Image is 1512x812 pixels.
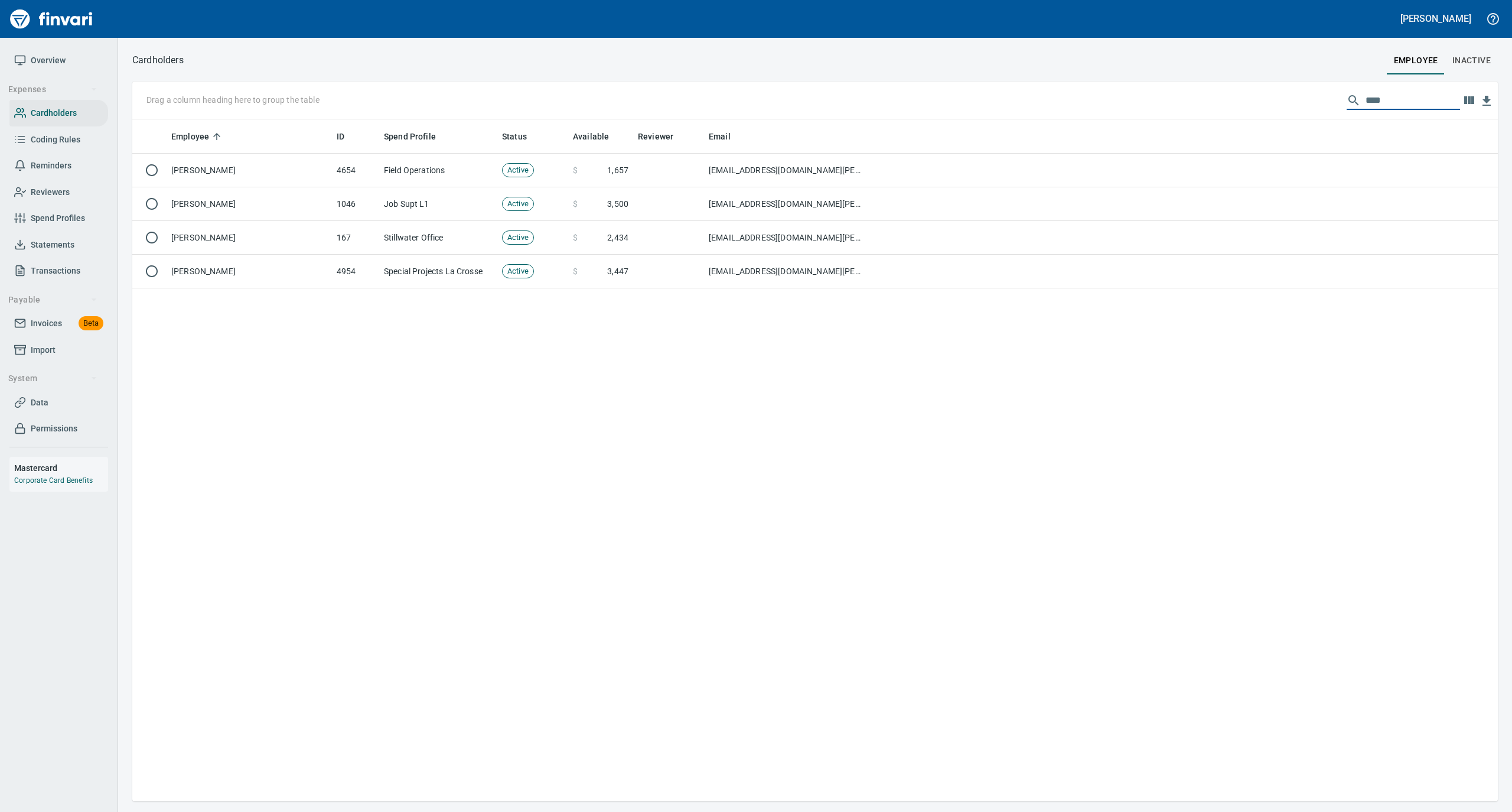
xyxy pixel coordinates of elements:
[709,129,731,144] span: Email
[167,187,332,221] td: [PERSON_NAME]
[332,255,379,288] td: 4954
[31,421,77,436] span: Permissions
[704,221,869,255] td: [EMAIL_ADDRESS][DOMAIN_NAME][PERSON_NAME]
[9,258,108,284] a: Transactions
[9,310,108,337] a: InvoicesBeta
[503,165,533,176] span: Active
[573,265,578,277] span: $
[132,53,184,67] nav: breadcrumb
[1400,12,1471,25] h5: [PERSON_NAME]
[332,154,379,187] td: 4654
[9,126,108,153] a: Coding Rules
[8,293,97,307] span: Payable
[7,5,96,33] img: Finvari
[1394,53,1438,68] span: employee
[503,266,533,277] span: Active
[332,187,379,221] td: 1046
[573,129,624,144] span: Available
[9,337,108,363] a: Import
[379,221,497,255] td: Stillwater Office
[31,185,70,200] span: Reviewers
[79,317,103,330] span: Beta
[31,395,48,410] span: Data
[704,187,869,221] td: [EMAIL_ADDRESS][DOMAIN_NAME][PERSON_NAME]
[332,221,379,255] td: 167
[31,158,71,173] span: Reminders
[502,129,542,144] span: Status
[31,343,56,358] span: Import
[9,152,108,179] a: Reminders
[379,154,497,187] td: Field Operations
[9,205,108,232] a: Spend Profiles
[31,316,62,331] span: Invoices
[167,221,332,255] td: [PERSON_NAME]
[171,129,209,144] span: Employee
[171,129,224,144] span: Employee
[1460,92,1478,109] button: Choose columns to display
[1397,9,1474,28] button: [PERSON_NAME]
[31,211,85,226] span: Spend Profiles
[146,94,320,106] p: Drag a column heading here to group the table
[31,264,80,278] span: Transactions
[573,232,578,243] span: $
[607,232,628,243] span: 2,434
[31,238,74,252] span: Statements
[9,415,108,442] a: Permissions
[8,371,97,386] span: System
[607,265,628,277] span: 3,447
[9,232,108,258] a: Statements
[607,198,628,210] span: 3,500
[379,255,497,288] td: Special Projects La Crosse
[167,154,332,187] td: [PERSON_NAME]
[167,255,332,288] td: [PERSON_NAME]
[573,198,578,210] span: $
[502,129,527,144] span: Status
[337,129,344,144] span: ID
[31,132,80,147] span: Coding Rules
[9,100,108,126] a: Cardholders
[704,154,869,187] td: [EMAIL_ADDRESS][DOMAIN_NAME][PERSON_NAME]
[8,82,97,97] span: Expenses
[638,129,673,144] span: Reviewer
[384,129,436,144] span: Spend Profile
[31,106,77,121] span: Cardholders
[9,179,108,206] a: Reviewers
[503,232,533,243] span: Active
[9,389,108,416] a: Data
[337,129,360,144] span: ID
[9,47,108,74] a: Overview
[4,79,102,100] button: Expenses
[573,129,609,144] span: Available
[4,368,102,389] button: System
[1478,92,1495,110] button: Download table
[4,289,102,311] button: Payable
[1452,53,1491,68] span: Inactive
[704,255,869,288] td: [EMAIL_ADDRESS][DOMAIN_NAME][PERSON_NAME]
[607,164,628,176] span: 1,657
[638,129,689,144] span: Reviewer
[709,129,746,144] span: Email
[379,187,497,221] td: Job Supt L1
[14,476,93,485] a: Corporate Card Benefits
[384,129,451,144] span: Spend Profile
[132,53,184,67] p: Cardholders
[573,164,578,176] span: $
[503,199,533,210] span: Active
[31,53,66,68] span: Overview
[14,462,108,475] h6: Mastercard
